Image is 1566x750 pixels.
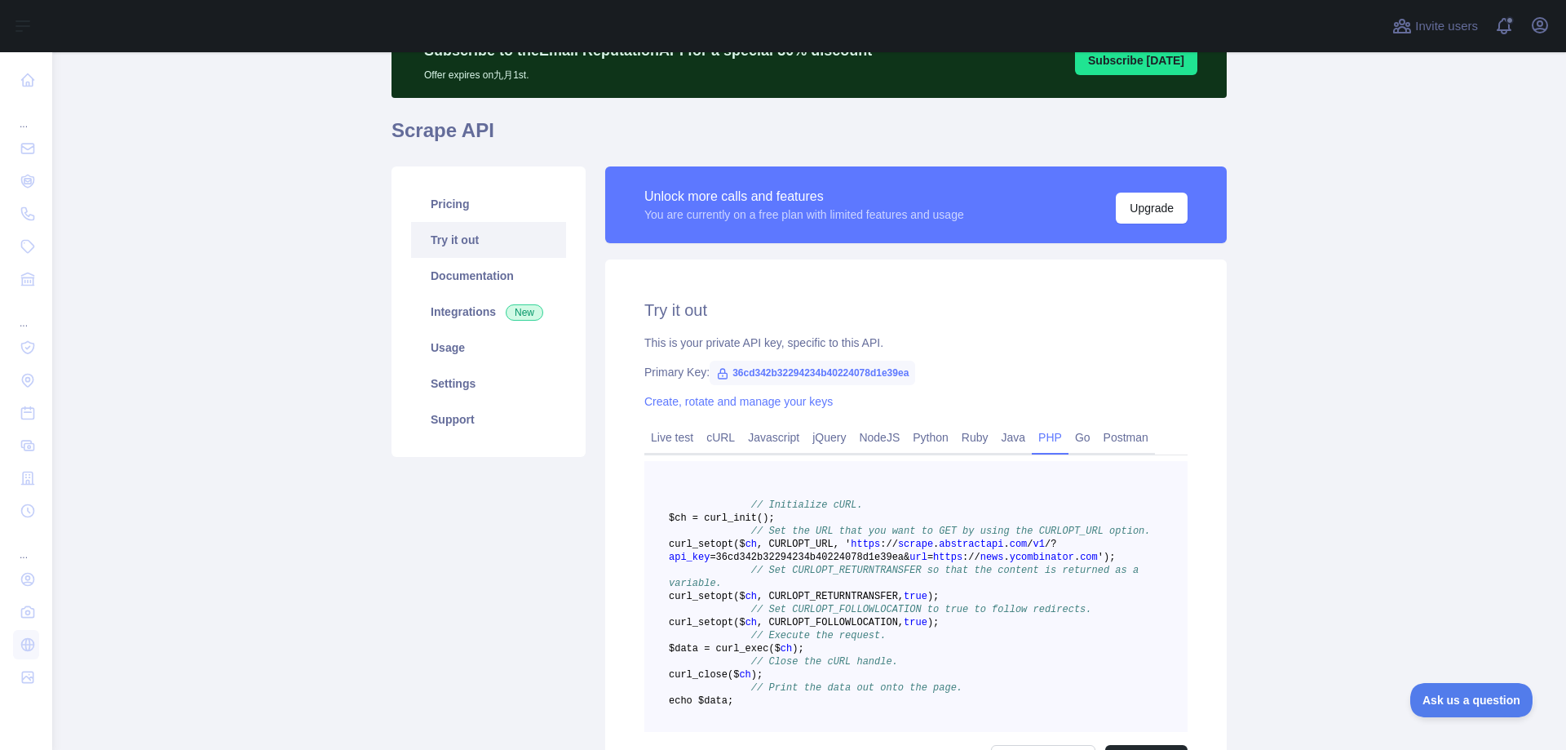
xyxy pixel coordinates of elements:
a: Integrations New [411,294,566,330]
span: curl [669,669,692,681]
span: // Close the cURL handle. [751,656,898,668]
span: . [1004,552,1010,563]
span: ch [745,617,757,628]
span: news [980,552,1004,563]
div: This is your private API key, specific to this API. [644,335,1188,351]
span: / [886,539,891,550]
span: curl [669,539,692,550]
span: ch [781,643,792,655]
a: Java [995,424,1033,450]
span: // Set CURLOPT_RETURNTRANSFER so that the content is returned as a variable. [669,565,1144,589]
span: $data = curl [669,643,739,655]
span: https [851,539,880,550]
span: ) [792,643,798,655]
span: ; [757,669,763,681]
span: // Set CURLOPT_FOLLOWLOCATION to true to follow redirects. [751,604,1092,615]
span: : [962,552,968,563]
span: scrape [898,539,933,550]
div: ... [13,297,39,330]
span: . [933,539,939,550]
span: // Execute the request. [751,630,887,641]
span: / [1045,539,1051,550]
a: Support [411,402,566,437]
span: , CURLOPT_RETURNTRANSFER, [757,591,904,602]
a: Try it out [411,222,566,258]
span: . [1074,552,1080,563]
a: cURL [700,424,741,450]
span: ch [739,669,750,681]
span: com [1010,539,1028,550]
span: api_key [669,552,710,563]
span: / [1027,539,1033,550]
span: url [909,552,927,563]
span: ycombinator [1010,552,1074,563]
span: / [892,539,898,550]
span: ; [933,591,939,602]
button: Invite users [1389,13,1481,39]
div: ... [13,98,39,131]
a: Pricing [411,186,566,222]
div: ... [13,529,39,561]
span: // Initialize cURL. [751,499,863,511]
span: abstractapi [939,539,1003,550]
button: Upgrade [1116,193,1188,224]
a: PHP [1032,424,1068,450]
span: _setopt($ [692,591,745,602]
span: com [1080,552,1098,563]
span: https [933,552,962,563]
span: : [880,539,886,550]
iframe: Toggle Customer Support [1410,683,1533,717]
span: , CURLOPT_FOLLOWLOCATION, [757,617,904,628]
div: Unlock more calls and features [644,187,964,206]
p: Offer expires on 九月 1st. [424,62,872,82]
span: echo $data; [669,695,733,707]
h1: Scrape API [391,118,1227,157]
span: ; [798,643,803,655]
span: ; [1109,552,1115,563]
span: ') [1098,552,1109,563]
span: New [506,304,543,321]
a: Settings [411,366,566,402]
span: = [927,552,933,563]
h2: Try it out [644,299,1188,322]
span: true [904,617,927,628]
span: =36cd342b32294234b40224078d1e39ea& [710,552,909,563]
span: curl [669,617,692,628]
a: NodeJS [852,424,906,450]
span: _init() [728,513,768,524]
span: $ch = curl [669,513,728,524]
span: ; [933,617,939,628]
a: Live test [644,424,700,450]
a: Postman [1097,424,1155,450]
span: v1 [1033,539,1045,550]
span: curl [669,591,692,602]
div: You are currently on a free plan with limited features and usage [644,206,964,223]
span: . [1004,539,1010,550]
a: Python [906,424,955,450]
span: 36cd342b32294234b40224078d1e39ea [710,361,915,385]
span: ) [927,617,933,628]
span: _setopt($ [692,539,745,550]
span: ? [1051,539,1056,550]
a: Ruby [955,424,995,450]
a: Go [1068,424,1097,450]
a: jQuery [806,424,852,450]
span: / [975,552,980,563]
a: Javascript [741,424,806,450]
span: ) [751,669,757,681]
span: , CURLOPT_URL, ' [757,539,851,550]
span: ; [768,513,774,524]
a: Usage [411,330,566,366]
span: _close($ [692,669,740,681]
a: Create, rotate and manage your keys [644,395,833,408]
button: Subscribe [DATE] [1075,46,1197,75]
a: Documentation [411,258,566,294]
span: _setopt($ [692,617,745,628]
span: ch [745,539,757,550]
span: / [968,552,974,563]
span: // Print the data out onto the page. [751,682,962,694]
span: Invite users [1415,17,1478,36]
span: ch [745,591,757,602]
span: ) [927,591,933,602]
span: // Set the URL that you want to GET by using the CURLOPT_URL option. [751,526,1151,537]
